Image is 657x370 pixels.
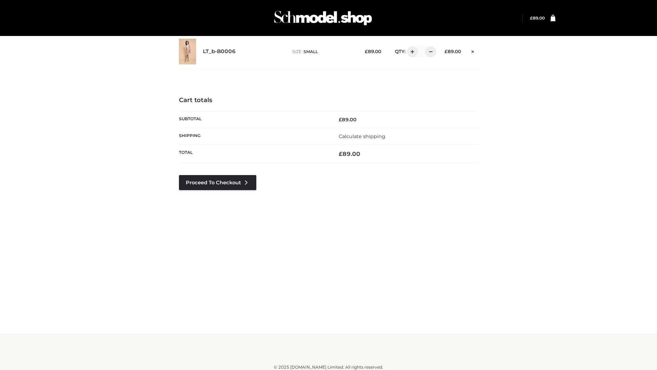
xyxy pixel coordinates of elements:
th: Total [179,145,328,163]
th: Subtotal [179,111,328,128]
span: SMALL [304,49,318,54]
div: QTY: [388,46,434,57]
bdi: 89.00 [445,49,461,54]
p: size : [292,49,354,55]
bdi: 89.00 [365,49,381,54]
img: Schmodel Admin 964 [272,4,374,32]
bdi: 89.00 [339,150,360,157]
span: £ [445,49,448,54]
span: £ [339,116,342,123]
a: £89.00 [530,15,545,21]
span: £ [365,49,368,54]
a: Calculate shipping [339,133,385,139]
th: Shipping [179,128,328,145]
span: £ [530,15,533,21]
a: LT_b-B0006 [203,48,236,55]
span: £ [339,150,343,157]
h4: Cart totals [179,97,478,104]
a: Remove this item [468,46,478,55]
bdi: 89.00 [530,15,545,21]
a: Proceed to Checkout [179,175,256,190]
bdi: 89.00 [339,116,357,123]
